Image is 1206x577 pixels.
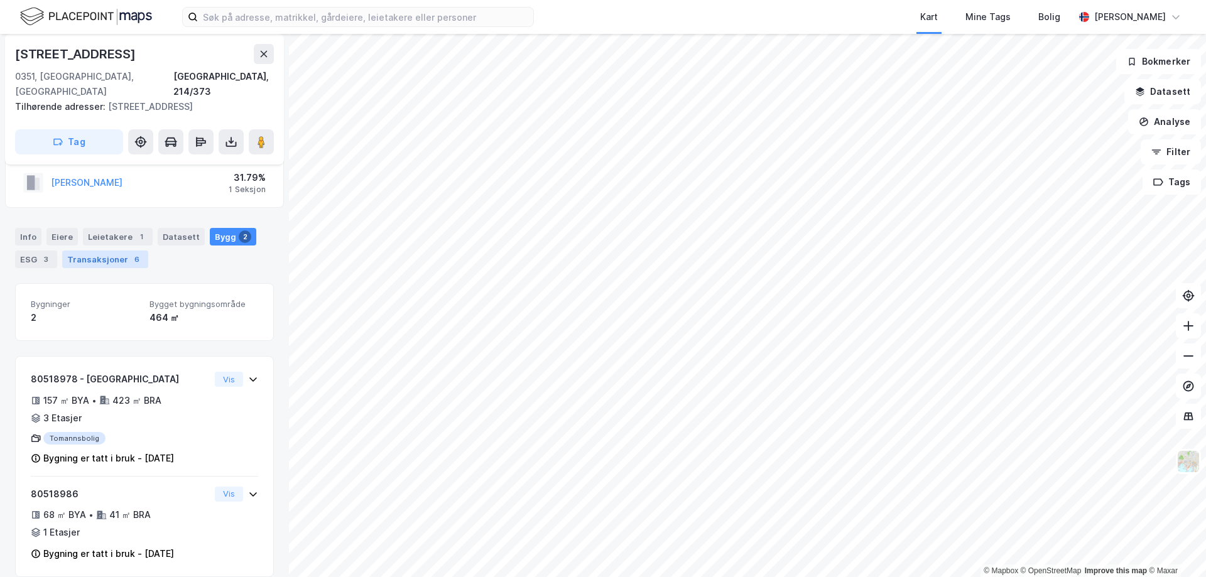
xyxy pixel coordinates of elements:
[229,185,266,195] div: 1 Seksjon
[43,525,80,540] div: 1 Etasjer
[210,228,256,245] div: Bygg
[46,228,78,245] div: Eiere
[198,8,533,26] input: Søk på adresse, matrikkel, gårdeiere, leietakere eller personer
[149,299,258,310] span: Bygget bygningsområde
[1124,79,1201,104] button: Datasett
[43,393,89,408] div: 157 ㎡ BYA
[92,396,97,406] div: •
[158,228,205,245] div: Datasett
[1038,9,1060,24] div: Bolig
[215,487,243,502] button: Vis
[15,228,41,245] div: Info
[15,251,57,268] div: ESG
[83,228,153,245] div: Leietakere
[1176,450,1200,473] img: Z
[984,566,1018,575] a: Mapbox
[173,69,274,99] div: [GEOGRAPHIC_DATA], 214/373
[1094,9,1166,24] div: [PERSON_NAME]
[109,507,151,522] div: 41 ㎡ BRA
[1141,139,1201,164] button: Filter
[1128,109,1201,134] button: Analyse
[965,9,1011,24] div: Mine Tags
[1143,170,1201,195] button: Tags
[131,253,143,266] div: 6
[229,170,266,185] div: 31.79%
[15,129,123,154] button: Tag
[15,69,173,99] div: 0351, [GEOGRAPHIC_DATA], [GEOGRAPHIC_DATA]
[89,510,94,520] div: •
[1021,566,1082,575] a: OpenStreetMap
[43,507,86,522] div: 68 ㎡ BYA
[920,9,938,24] div: Kart
[112,393,161,408] div: 423 ㎡ BRA
[239,230,251,243] div: 2
[20,6,152,28] img: logo.f888ab2527a4732fd821a326f86c7f29.svg
[31,310,139,325] div: 2
[31,487,210,502] div: 80518986
[43,546,174,561] div: Bygning er tatt i bruk - [DATE]
[43,451,174,466] div: Bygning er tatt i bruk - [DATE]
[62,251,148,268] div: Transaksjoner
[1085,566,1147,575] a: Improve this map
[15,99,264,114] div: [STREET_ADDRESS]
[215,372,243,387] button: Vis
[149,310,258,325] div: 464 ㎡
[40,253,52,266] div: 3
[43,411,82,426] div: 3 Etasjer
[15,101,108,112] span: Tilhørende adresser:
[31,372,210,387] div: 80518978 - [GEOGRAPHIC_DATA]
[1116,49,1201,74] button: Bokmerker
[31,299,139,310] span: Bygninger
[135,230,148,243] div: 1
[1143,517,1206,577] iframe: Chat Widget
[15,44,138,64] div: [STREET_ADDRESS]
